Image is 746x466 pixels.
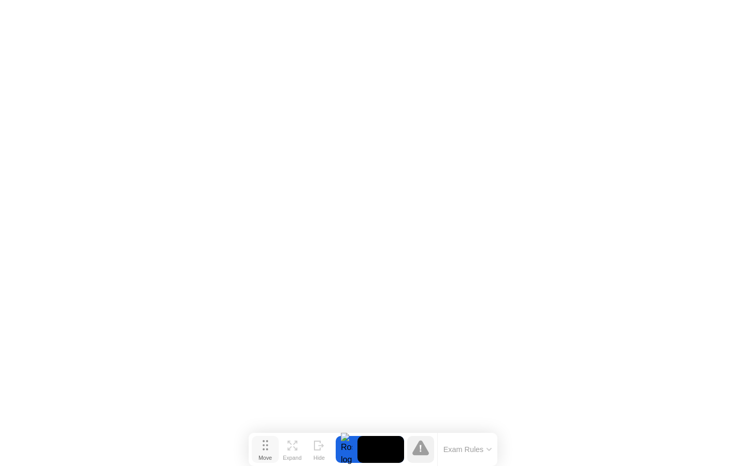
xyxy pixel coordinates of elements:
button: Exam Rules [440,445,495,454]
button: Move [252,436,279,463]
button: Hide [306,436,333,463]
div: Expand [283,455,302,461]
div: Hide [313,455,325,461]
div: Move [259,455,272,461]
button: Expand [279,436,306,463]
